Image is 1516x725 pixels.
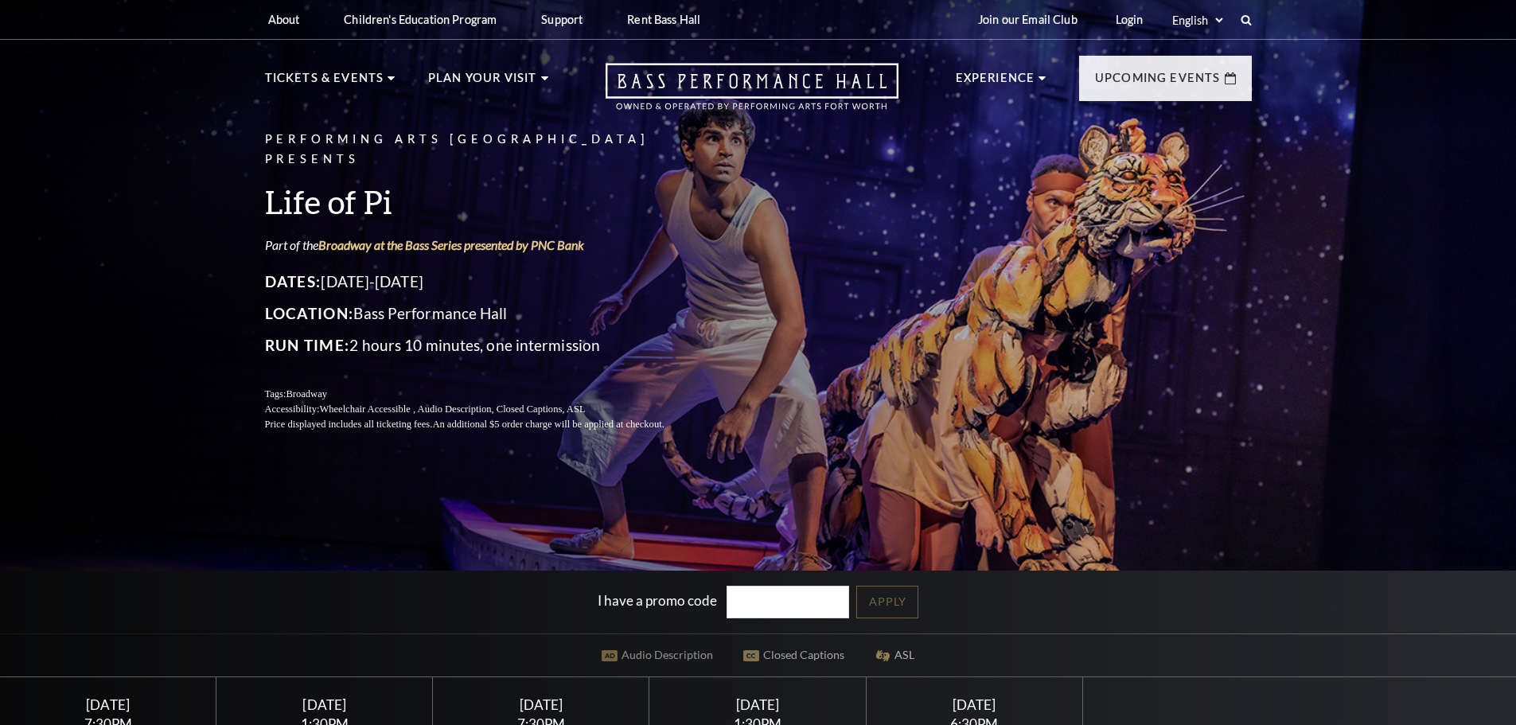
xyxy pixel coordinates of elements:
p: About [268,13,300,26]
span: Run Time: [265,336,350,354]
span: Wheelchair Accessible , Audio Description, Closed Captions, ASL [319,403,585,415]
p: Accessibility: [265,402,703,417]
label: I have a promo code [598,592,717,609]
p: Experience [956,68,1035,97]
div: [DATE] [668,696,847,713]
p: Upcoming Events [1095,68,1221,97]
div: [DATE] [19,696,197,713]
span: Dates: [265,272,322,290]
p: Children's Education Program [344,13,497,26]
p: 2 hours 10 minutes, one intermission [265,333,703,358]
p: Performing Arts [GEOGRAPHIC_DATA] Presents [265,130,703,170]
p: Tags: [265,387,703,402]
div: [DATE] [885,696,1063,713]
p: Part of the [265,236,703,254]
span: An additional $5 order charge will be applied at checkout. [432,419,664,430]
span: Broadway [286,388,327,400]
p: Price displayed includes all ticketing fees. [265,417,703,432]
p: Plan Your Visit [428,68,537,97]
select: Select: [1169,13,1226,28]
div: [DATE] [452,696,630,713]
p: [DATE]-[DATE] [265,269,703,294]
div: [DATE] [236,696,414,713]
p: Support [541,13,583,26]
p: Bass Performance Hall [265,301,703,326]
h3: Life of Pi [265,181,703,222]
span: Location: [265,304,354,322]
p: Rent Bass Hall [627,13,700,26]
a: Broadway at the Bass Series presented by PNC Bank [318,237,584,252]
p: Tickets & Events [265,68,384,97]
